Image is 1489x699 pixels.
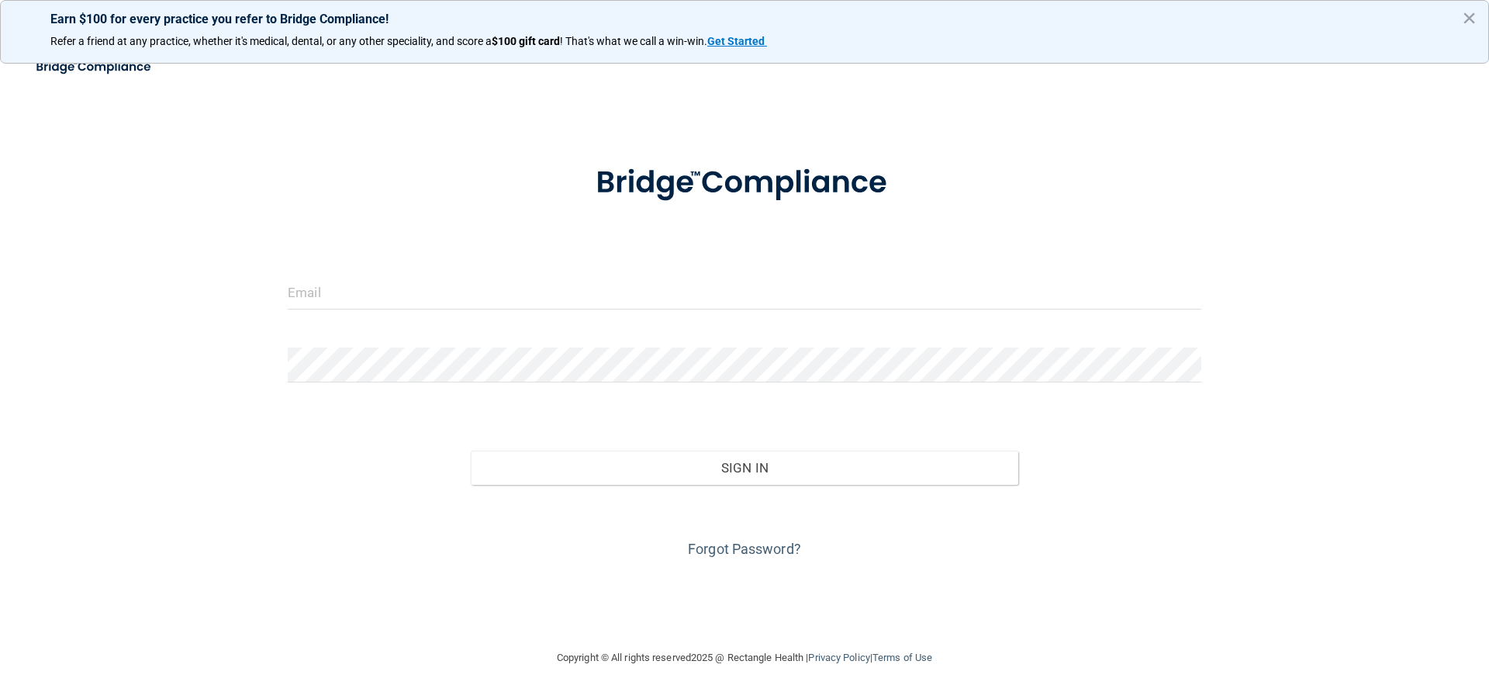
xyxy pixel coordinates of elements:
span: Refer a friend at any practice, whether it's medical, dental, or any other speciality, and score a [50,35,492,47]
a: Forgot Password? [688,541,801,557]
strong: Get Started [707,35,765,47]
span: ! That's what we call a win-win. [560,35,707,47]
img: bridge_compliance_login_screen.278c3ca4.svg [23,51,166,83]
div: Copyright © All rights reserved 2025 @ Rectangle Health | | [461,633,1028,683]
button: Close [1462,5,1477,30]
p: Earn $100 for every practice you refer to Bridge Compliance! [50,12,1439,26]
a: Privacy Policy [808,652,869,663]
input: Email [288,275,1201,310]
img: bridge_compliance_login_screen.278c3ca4.svg [564,143,925,223]
a: Terms of Use [872,652,932,663]
a: Get Started [707,35,767,47]
strong: $100 gift card [492,35,560,47]
button: Sign In [471,451,1019,485]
